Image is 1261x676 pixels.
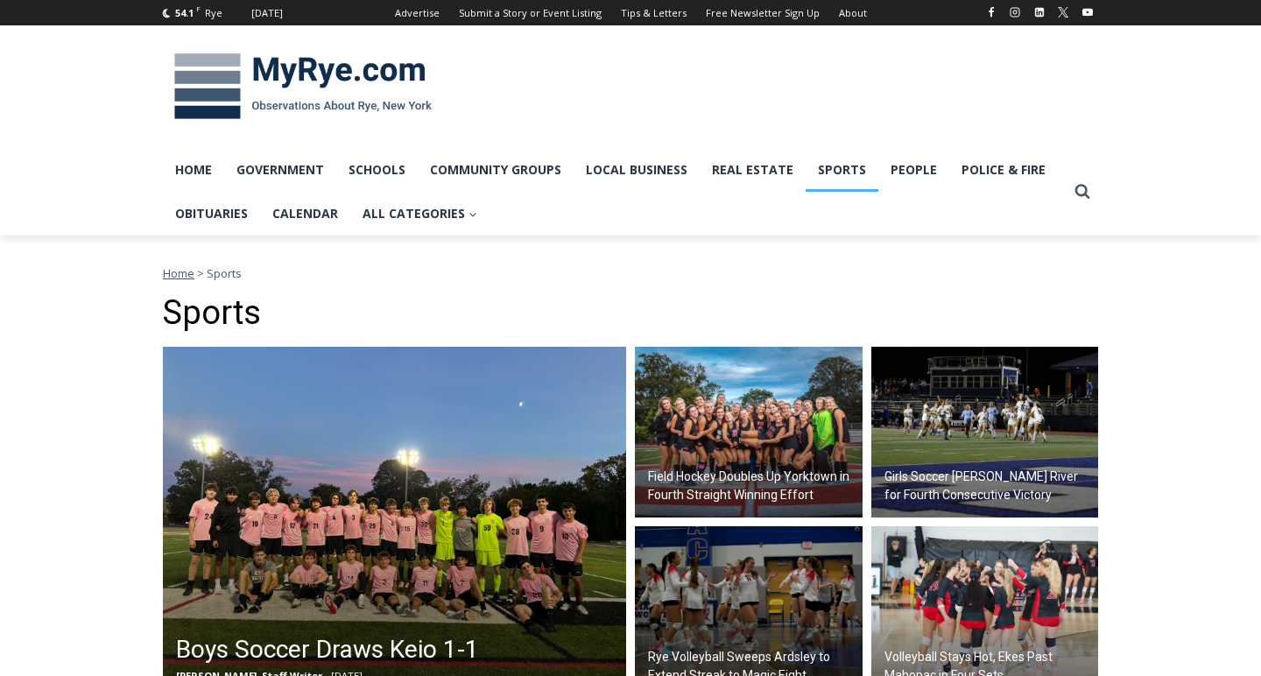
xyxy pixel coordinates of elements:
a: Facebook [981,2,1002,23]
img: MyRye.com [163,41,443,132]
span: Sports [207,265,242,281]
a: All Categories [350,192,490,236]
a: Obituaries [163,192,260,236]
a: Schools [336,148,418,192]
nav: Breadcrumbs [163,264,1098,282]
a: Police & Fire [949,148,1058,192]
span: All Categories [363,204,477,223]
span: F [196,4,201,13]
h1: Sports [163,293,1098,334]
div: [DATE] [251,5,283,21]
a: Government [224,148,336,192]
h2: Boys Soccer Draws Keio 1-1 [176,631,479,668]
img: (PHOTO: Rye Girls Soccer celebrates their 2-0 victory over undefeated Pearl River on September 30... [871,347,1099,518]
a: Real Estate [700,148,806,192]
h2: Girls Soccer [PERSON_NAME] River for Fourth Consecutive Victory [884,468,1095,504]
a: Calendar [260,192,350,236]
h2: Field Hockey Doubles Up Yorktown in Fourth Straight Winning Effort [648,468,858,504]
a: YouTube [1077,2,1098,23]
a: People [878,148,949,192]
a: Linkedin [1029,2,1050,23]
a: Sports [806,148,878,192]
nav: Primary Navigation [163,148,1067,236]
span: > [197,265,204,281]
a: Field Hockey Doubles Up Yorktown in Fourth Straight Winning Effort [635,347,863,518]
button: View Search Form [1067,176,1098,208]
a: Home [163,265,194,281]
a: Local Business [574,148,700,192]
a: Home [163,148,224,192]
a: Girls Soccer [PERSON_NAME] River for Fourth Consecutive Victory [871,347,1099,518]
a: X [1053,2,1074,23]
img: (PHOTO: The 2025 Rye Field Hockey team. Credit: Maureen Tsuchida.) [635,347,863,518]
span: 54.1 [175,6,194,19]
a: Instagram [1004,2,1025,23]
div: Rye [205,5,222,21]
a: Community Groups [418,148,574,192]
